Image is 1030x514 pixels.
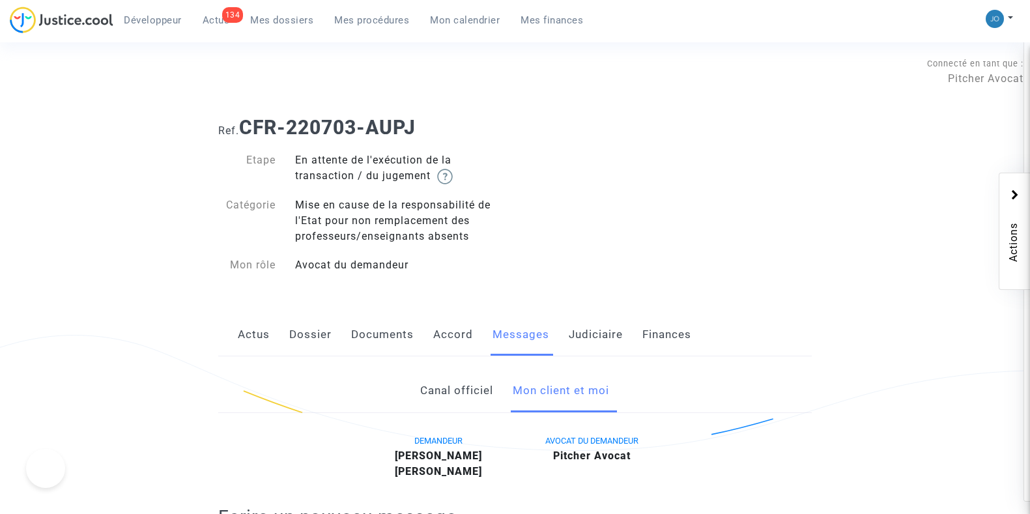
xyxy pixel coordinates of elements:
[239,116,416,139] b: CFR-220703-AUPJ
[324,10,420,30] a: Mes procédures
[192,10,240,30] a: 134Actus
[420,369,493,412] a: Canal officiel
[26,449,65,488] iframe: Help Scout Beacon - Open
[510,10,594,30] a: Mes finances
[493,313,549,356] a: Messages
[285,257,515,273] div: Avocat du demandeur
[289,313,332,356] a: Dossier
[250,14,313,26] span: Mes dossiers
[433,313,473,356] a: Accord
[208,152,285,184] div: Etape
[203,14,230,26] span: Actus
[513,369,609,412] a: Mon client et moi
[395,450,482,462] b: [PERSON_NAME]
[285,152,515,184] div: En attente de l'exécution de la transaction / du jugement
[521,14,583,26] span: Mes finances
[208,197,285,244] div: Catégorie
[642,313,691,356] a: Finances
[545,436,638,446] span: AVOCAT DU DEMANDEUR
[986,10,1004,28] img: 45a793c8596a0d21866ab9c5374b5e4b
[124,14,182,26] span: Développeur
[420,10,510,30] a: Mon calendrier
[113,10,192,30] a: Développeur
[334,14,409,26] span: Mes procédures
[351,313,414,356] a: Documents
[10,7,113,33] img: jc-logo.svg
[553,450,631,462] b: Pitcher Avocat
[430,14,500,26] span: Mon calendrier
[414,436,463,446] span: DEMANDEUR
[238,313,270,356] a: Actus
[569,313,623,356] a: Judiciaire
[222,7,244,23] div: 134
[437,169,453,184] img: help.svg
[395,465,482,478] b: [PERSON_NAME]
[927,59,1023,68] span: Connecté en tant que :
[1006,186,1022,283] span: Actions
[240,10,324,30] a: Mes dossiers
[218,124,239,137] span: Ref.
[208,257,285,273] div: Mon rôle
[285,197,515,244] div: Mise en cause de la responsabilité de l'Etat pour non remplacement des professeurs/enseignants ab...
